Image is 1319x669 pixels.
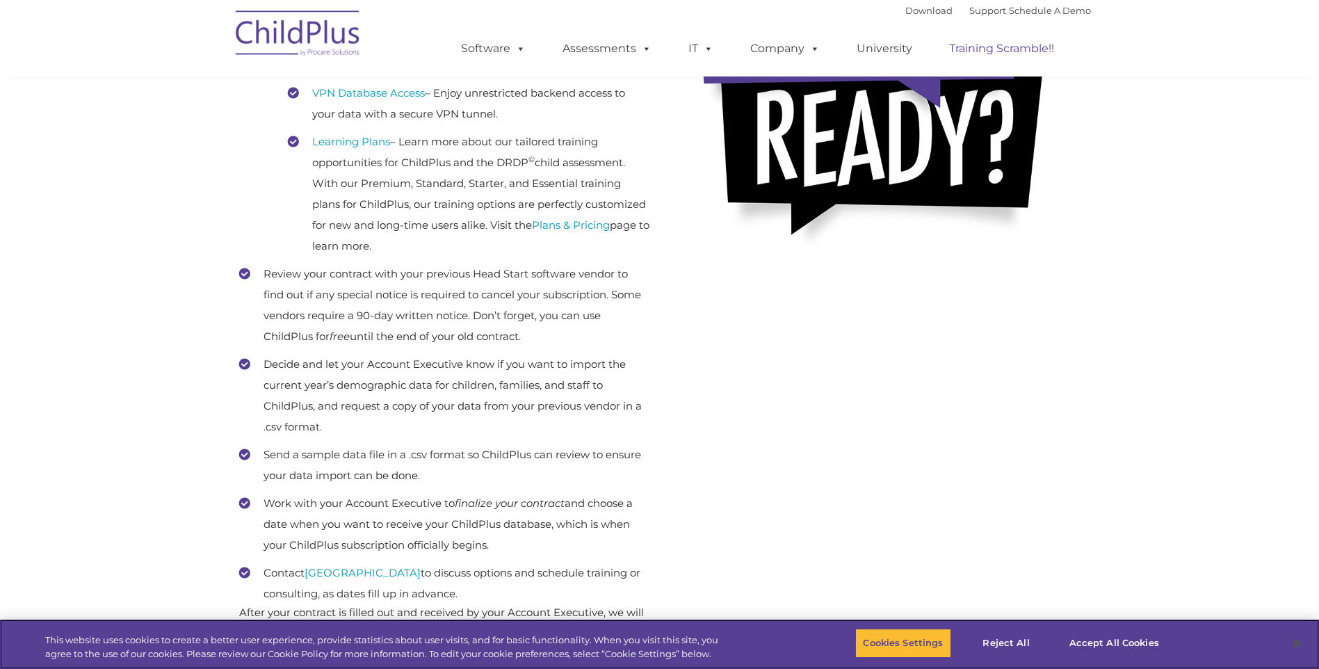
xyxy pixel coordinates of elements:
[45,634,725,661] div: This website uses cookies to create a better user experience, provide statistics about user visit...
[969,5,1006,16] a: Support
[905,5,1091,16] font: |
[843,35,926,63] a: University
[239,493,649,556] li: Work with your Account Executive to and choose a date when you want to receive your ChildPlus dat...
[288,131,649,257] li: – Learn more about our tailored training opportunities for ChildPlus and the DRDP child assessmen...
[549,35,665,63] a: Assessments
[935,35,1068,63] a: Training Scramble!!
[1281,628,1312,659] button: Close
[239,563,649,604] li: Contact to discuss options and schedule training or consulting, as dates fill up in advance.
[447,35,540,63] a: Software
[239,604,649,654] p: After your contract is filled out and received by your Account Executive, we will make your agenc...
[229,1,368,70] img: ChildPlus by Procare Solutions
[312,86,425,99] a: VPN Database Access
[1062,629,1167,658] button: Accept All Cookies
[674,35,727,63] a: IT
[963,629,1050,658] button: Reject All
[305,566,421,579] a: [GEOGRAPHIC_DATA]
[288,83,649,124] li: – Enjoy unrestricted backend access to your data with a secure VPN tunnel.
[855,629,950,658] button: Cookies Settings
[532,218,610,232] a: Plans & Pricing
[239,354,649,437] li: Decide and let your Account Executive know if you want to import the current year’s demographic d...
[239,264,649,347] li: Review your contract with your previous Head Start software vendor to find out if any special not...
[736,35,834,63] a: Company
[528,154,535,164] sup: ©
[330,330,350,343] em: free
[905,5,953,16] a: Download
[239,444,649,486] li: Send a sample data file in a .csv format so ChildPlus can review to ensure your data import can b...
[1009,5,1091,16] a: Schedule A Demo
[455,497,565,510] em: finalize your contract
[312,135,390,148] a: Learning Plans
